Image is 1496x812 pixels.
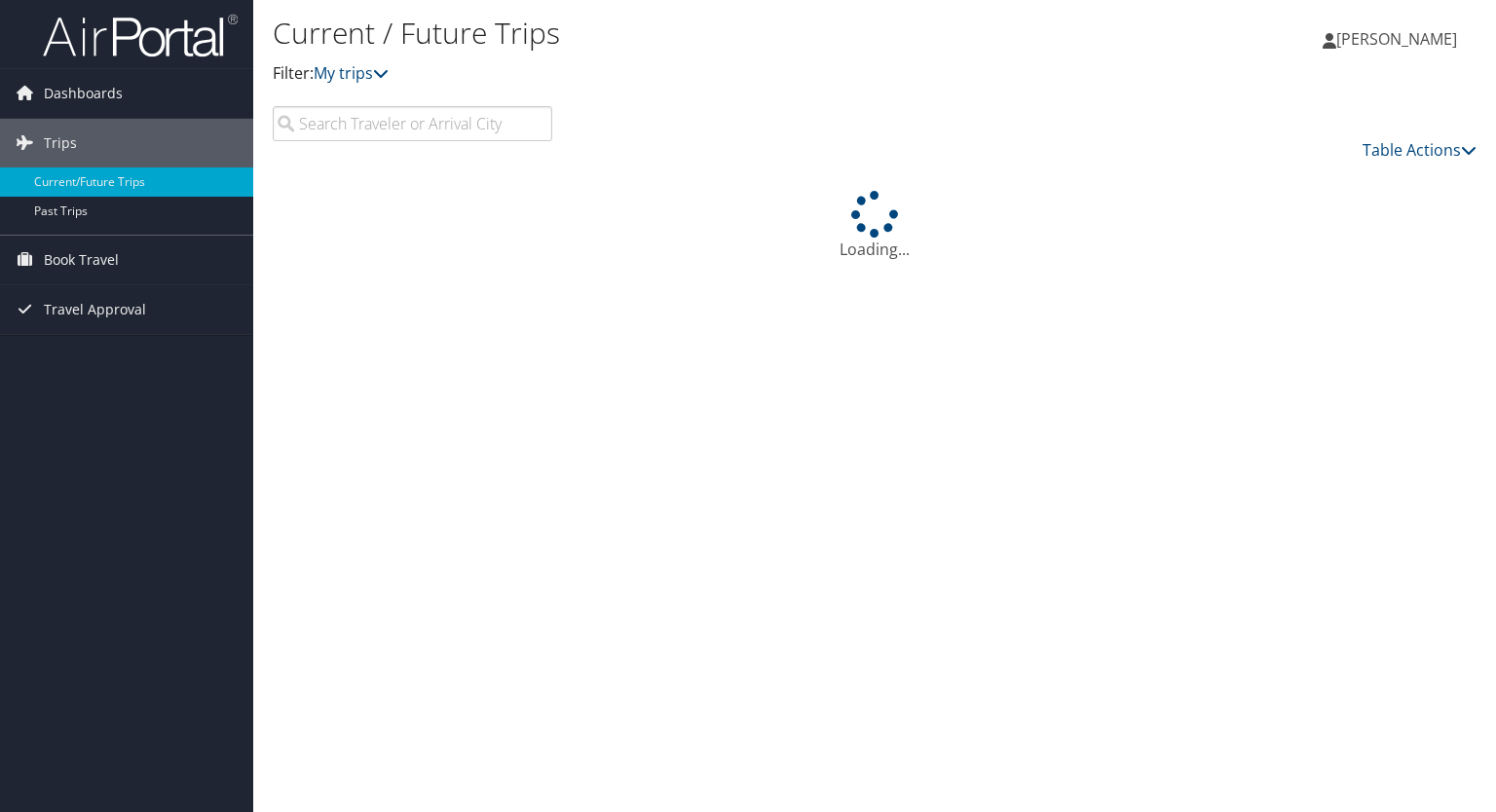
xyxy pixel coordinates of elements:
div: Loading... [273,191,1477,261]
a: Table Actions [1363,139,1477,161]
span: Trips [44,119,77,167]
p: Filter: [273,61,1075,87]
span: [PERSON_NAME] [1336,28,1457,50]
span: Book Travel [44,236,119,284]
span: Travel Approval [44,285,146,334]
h1: Current / Future Trips [273,13,1075,54]
a: My trips [314,62,389,84]
img: airportal-logo.png [43,13,238,58]
span: Dashboards [44,69,123,118]
input: Search Traveler or Arrival City [273,106,552,141]
a: [PERSON_NAME] [1323,10,1477,68]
